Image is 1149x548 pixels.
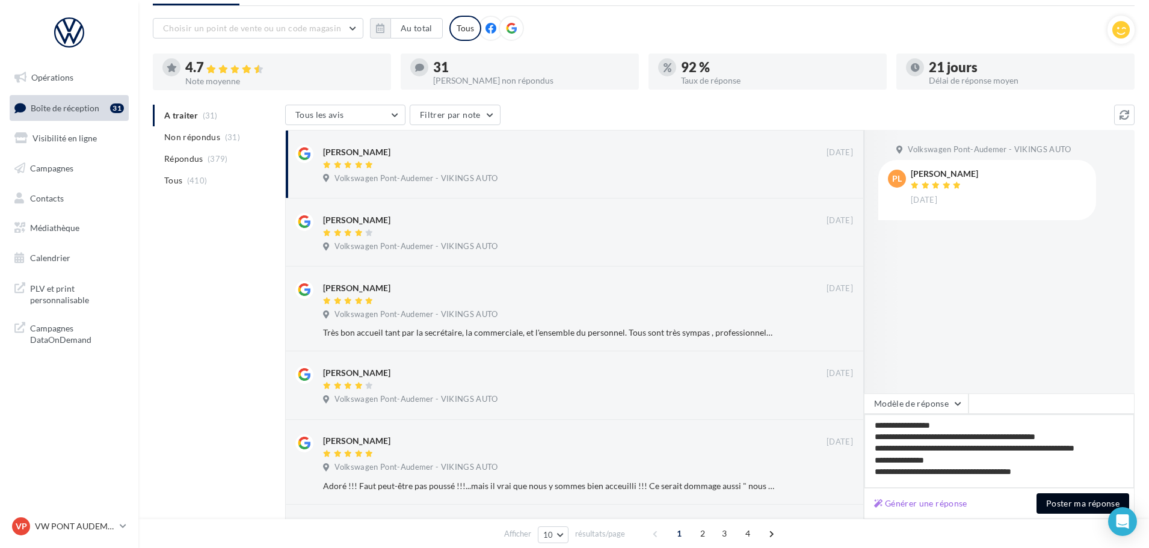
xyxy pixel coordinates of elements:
[323,146,390,158] div: [PERSON_NAME]
[738,524,757,543] span: 4
[30,253,70,263] span: Calendrier
[670,524,689,543] span: 1
[30,163,73,173] span: Campagnes
[827,147,853,158] span: [DATE]
[433,76,629,85] div: [PERSON_NAME] non répondus
[285,105,405,125] button: Tous les avis
[827,437,853,448] span: [DATE]
[869,496,972,511] button: Générer une réponse
[30,192,64,203] span: Contacts
[929,76,1125,85] div: Délai de réponse moyen
[715,524,734,543] span: 3
[31,72,73,82] span: Opérations
[16,520,27,532] span: VP
[187,176,208,185] span: (410)
[323,480,775,492] div: Adoré !!! Faut peut-être pas poussé !!!...mais il vrai que nous y sommes bien acceuilli !!! Ce se...
[7,315,131,351] a: Campagnes DataOnDemand
[543,530,553,540] span: 10
[908,144,1071,155] span: Volkswagen Pont-Audemer - VIKINGS AUTO
[864,393,969,414] button: Modèle de réponse
[892,173,902,185] span: PL
[827,215,853,226] span: [DATE]
[681,76,877,85] div: Taux de réponse
[7,95,131,121] a: Boîte de réception31
[35,520,115,532] p: VW PONT AUDEMER
[334,309,497,320] span: Volkswagen Pont-Audemer - VIKINGS AUTO
[185,77,381,85] div: Note moyenne
[164,153,203,165] span: Répondus
[911,195,937,206] span: [DATE]
[334,241,497,252] span: Volkswagen Pont-Audemer - VIKINGS AUTO
[164,174,182,186] span: Tous
[334,173,497,184] span: Volkswagen Pont-Audemer - VIKINGS AUTO
[323,435,390,447] div: [PERSON_NAME]
[575,528,625,540] span: résultats/page
[110,103,124,113] div: 31
[30,280,124,306] span: PLV et print personnalisable
[334,394,497,405] span: Volkswagen Pont-Audemer - VIKINGS AUTO
[911,170,978,178] div: [PERSON_NAME]
[225,132,240,142] span: (31)
[7,126,131,151] a: Visibilité en ligne
[538,526,568,543] button: 10
[163,23,341,33] span: Choisir un point de vente ou un code magasin
[370,18,443,38] button: Au total
[7,215,131,241] a: Médiathèque
[153,18,363,38] button: Choisir un point de vente ou un code magasin
[7,245,131,271] a: Calendrier
[334,462,497,473] span: Volkswagen Pont-Audemer - VIKINGS AUTO
[504,528,531,540] span: Afficher
[433,61,629,74] div: 31
[185,61,381,75] div: 4.7
[7,276,131,311] a: PLV et print personnalisable
[323,367,390,379] div: [PERSON_NAME]
[693,524,712,543] span: 2
[410,105,501,125] button: Filtrer par note
[449,16,481,41] div: Tous
[390,18,443,38] button: Au total
[164,131,220,143] span: Non répondus
[7,156,131,181] a: Campagnes
[323,282,390,294] div: [PERSON_NAME]
[7,65,131,90] a: Opérations
[323,327,775,339] div: Très bon accueil tant par la secrétaire, la commerciale, et l'ensemble du personnel. Tous sont tr...
[7,186,131,211] a: Contacts
[929,61,1125,74] div: 21 jours
[681,61,877,74] div: 92 %
[30,223,79,233] span: Médiathèque
[10,515,129,538] a: VP VW PONT AUDEMER
[295,109,344,120] span: Tous les avis
[32,133,97,143] span: Visibilité en ligne
[827,283,853,294] span: [DATE]
[323,214,390,226] div: [PERSON_NAME]
[30,320,124,346] span: Campagnes DataOnDemand
[827,368,853,379] span: [DATE]
[31,102,99,112] span: Boîte de réception
[208,154,228,164] span: (379)
[1037,493,1129,514] button: Poster ma réponse
[1108,507,1137,536] div: Open Intercom Messenger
